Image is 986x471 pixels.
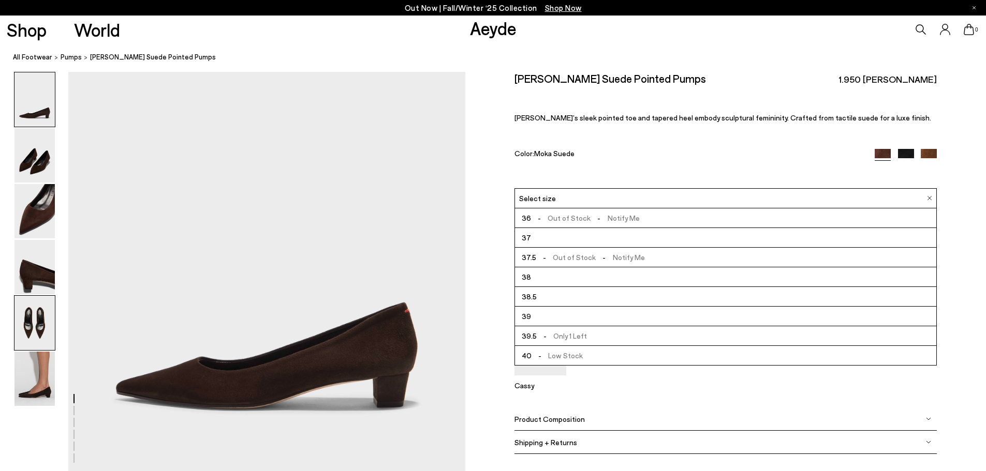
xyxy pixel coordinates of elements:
span: 1.950 [PERSON_NAME] [838,73,937,86]
span: 38 [522,270,531,283]
p: Out Now | Fall/Winter ‘25 Collection [405,2,582,14]
span: Navigate to /collections/new-in [545,3,582,12]
a: Shop [7,21,47,39]
span: Select size [519,193,556,204]
p: Cassy [514,381,566,390]
img: Judi Suede Pointed Pumps - Image 6 [14,352,55,406]
span: 39.5 [522,329,537,342]
span: Out of Stock Notify Me [536,251,645,264]
img: Judi Suede Pointed Pumps - Image 2 [14,128,55,183]
img: Judi Suede Pointed Pumps - Image 3 [14,184,55,238]
a: pumps [61,52,82,63]
span: 37.5 [522,251,536,264]
p: [PERSON_NAME]’s sleek pointed toe and tapered heel embody sculptural femininity. Crafted from tac... [514,113,937,122]
span: 37 [522,231,531,244]
span: Shipping + Returns [514,438,577,447]
div: Color: [514,149,861,161]
span: - [537,331,553,340]
img: svg%3E [926,416,931,421]
img: svg%3E [926,439,931,445]
span: - [536,253,553,262]
span: [PERSON_NAME] Suede Pointed Pumps [90,52,216,63]
span: pumps [61,53,82,61]
span: - [531,214,548,222]
span: Product Composition [514,415,585,423]
span: Moka Suede [534,149,575,158]
span: Only 1 Left [537,329,587,342]
span: Low Stock [532,349,583,362]
a: Cassy Pointed-Toe Suede Flats Cassy [514,368,566,390]
span: 36 [522,211,531,224]
span: - [532,351,548,360]
h2: [PERSON_NAME] Suede Pointed Pumps [514,72,706,85]
span: 38.5 [522,290,537,303]
span: - [596,253,612,262]
a: 0 [964,24,974,35]
nav: breadcrumb [13,43,986,72]
img: Judi Suede Pointed Pumps - Image 5 [14,296,55,350]
span: 40 [522,349,532,362]
img: Judi Suede Pointed Pumps - Image 4 [14,240,55,294]
a: Aeyde [470,17,517,39]
a: World [74,21,120,39]
span: 0 [974,27,979,33]
a: All Footwear [13,52,52,63]
span: - [591,214,607,222]
span: Out of Stock Notify Me [531,211,640,224]
span: 39 [522,310,531,323]
img: Judi Suede Pointed Pumps - Image 1 [14,72,55,127]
